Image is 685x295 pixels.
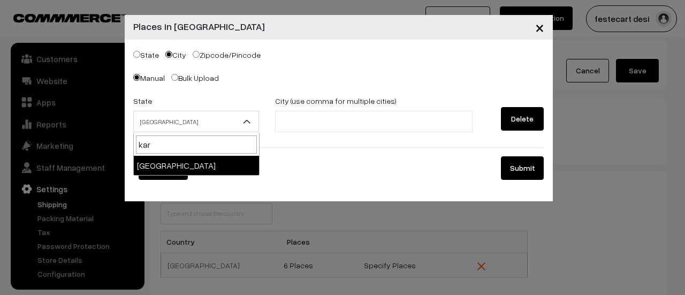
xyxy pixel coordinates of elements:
[193,51,200,58] input: Zipcode/Pincode
[501,107,544,131] button: Delete
[133,51,140,58] input: State
[275,95,397,107] label: City (use comma for multiple cities)
[133,74,140,81] input: Manual
[133,72,165,84] label: Manual
[171,72,219,84] label: Bulk Upload
[193,49,261,60] label: Zipcode/Pincode
[133,49,159,60] label: State
[134,112,259,131] span: Andaman & Nicobar Islands
[133,111,260,132] span: Andaman & Nicobar Islands
[535,17,544,37] span: ×
[165,51,172,58] input: City
[133,95,152,107] label: State
[501,156,544,180] button: Submit
[134,156,259,175] li: [GEOGRAPHIC_DATA]
[133,19,265,34] h4: Places in [GEOGRAPHIC_DATA]
[165,49,186,60] label: City
[527,11,553,44] button: Close
[171,74,178,81] input: Bulk Upload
